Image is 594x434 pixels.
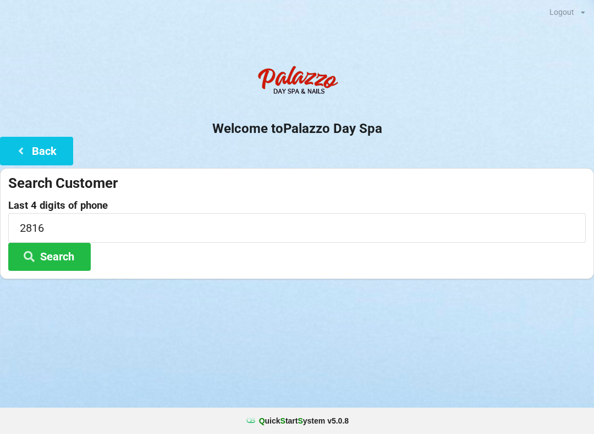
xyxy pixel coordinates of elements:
button: Search [8,243,91,271]
span: S [280,416,285,425]
img: favicon.ico [245,415,256,426]
span: Q [259,416,265,425]
div: Search Customer [8,174,586,192]
input: 0000 [8,213,586,242]
img: PalazzoDaySpaNails-Logo.png [253,60,341,104]
div: Logout [549,8,574,16]
span: S [298,416,302,425]
label: Last 4 digits of phone [8,200,586,211]
b: uick tart ystem v 5.0.8 [259,415,349,426]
